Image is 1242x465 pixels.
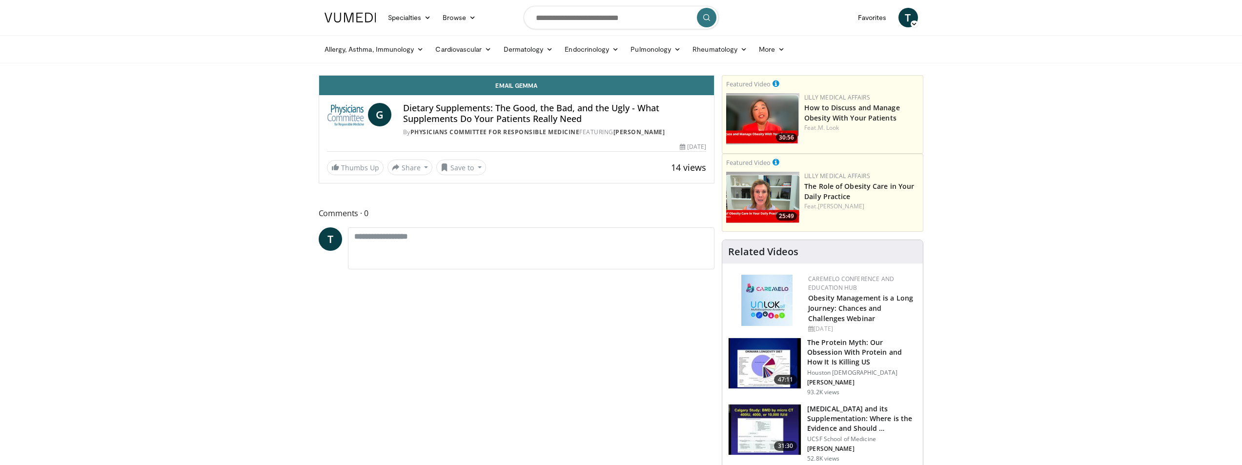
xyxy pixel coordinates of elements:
[807,369,917,377] p: Houston [DEMOGRAPHIC_DATA]
[726,158,771,167] small: Featured Video
[852,8,893,27] a: Favorites
[319,227,342,251] a: T
[818,123,839,132] a: M. Look
[729,404,801,455] img: 4bb25b40-905e-443e-8e37-83f056f6e86e.150x105_q85_crop-smart_upscale.jpg
[898,8,918,27] a: T
[498,40,559,59] a: Dermatology
[436,160,486,175] button: Save to
[807,435,917,443] p: UCSF School of Medicine
[726,93,799,144] img: c98a6a29-1ea0-4bd5-8cf5-4d1e188984a7.png.150x105_q85_crop-smart_upscale.png
[387,160,433,175] button: Share
[726,93,799,144] a: 30:56
[807,404,917,433] h3: [MEDICAL_DATA] and its Supplementation: Where is the Evidence and Should …
[741,275,793,326] img: 45df64a9-a6de-482c-8a90-ada250f7980c.png.150x105_q85_autocrop_double_scale_upscale_version-0.2.jpg
[403,128,706,137] div: By FEATURING
[680,142,706,151] div: [DATE]
[625,40,687,59] a: Pulmonology
[325,13,376,22] img: VuMedi Logo
[687,40,753,59] a: Rheumatology
[319,207,715,220] span: Comments 0
[807,338,917,367] h3: The Protein Myth: Our Obsession With Protein and How It Is Killing US
[728,246,798,258] h4: Related Videos
[804,93,870,101] a: Lilly Medical Affairs
[804,103,900,122] a: How to Discuss and Manage Obesity With Your Patients
[818,202,864,210] a: [PERSON_NAME]
[729,338,801,389] img: b7b8b05e-5021-418b-a89a-60a270e7cf82.150x105_q85_crop-smart_upscale.jpg
[804,202,919,211] div: Feat.
[804,182,914,201] a: The Role of Obesity Care in Your Daily Practice
[728,338,917,396] a: 47:11 The Protein Myth: Our Obsession With Protein and How It Is Killing US Houston [DEMOGRAPHIC_...
[319,76,714,95] a: Email Gemma
[613,128,665,136] a: [PERSON_NAME]
[807,455,839,463] p: 52.8K views
[804,172,870,180] a: Lilly Medical Affairs
[524,6,719,29] input: Search topics, interventions
[753,40,791,59] a: More
[726,172,799,223] a: 25:49
[807,445,917,453] p: [PERSON_NAME]
[726,172,799,223] img: e1208b6b-349f-4914-9dd7-f97803bdbf1d.png.150x105_q85_crop-smart_upscale.png
[776,212,797,221] span: 25:49
[776,133,797,142] span: 30:56
[368,103,391,126] a: G
[382,8,437,27] a: Specialties
[437,8,482,27] a: Browse
[429,40,497,59] a: Cardiovascular
[327,160,384,175] a: Thumbs Up
[403,103,706,124] h4: Dietary Supplements: The Good, the Bad, and the Ugly - What Supplements Do Your Patients Really Need
[804,123,919,132] div: Feat.
[410,128,580,136] a: Physicians Committee for Responsible Medicine
[807,379,917,386] p: [PERSON_NAME]
[728,404,917,463] a: 31:30 [MEDICAL_DATA] and its Supplementation: Where is the Evidence and Should … UCSF School of M...
[559,40,625,59] a: Endocrinology
[808,275,894,292] a: CaReMeLO Conference and Education Hub
[808,293,913,323] a: Obesity Management is a Long Journey: Chances and Challenges Webinar
[327,103,364,126] img: Physicians Committee for Responsible Medicine
[671,162,706,173] span: 14 views
[774,441,797,451] span: 31:30
[807,388,839,396] p: 93.2K views
[319,40,430,59] a: Allergy, Asthma, Immunology
[808,324,915,333] div: [DATE]
[774,375,797,384] span: 47:11
[726,80,771,88] small: Featured Video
